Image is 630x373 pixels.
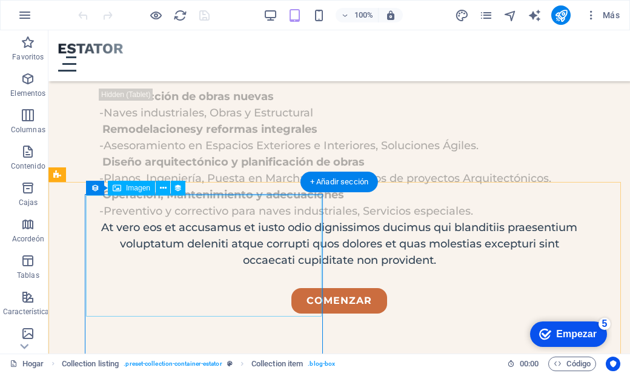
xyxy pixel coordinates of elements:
font: Elementos [10,89,45,98]
button: recargar [173,8,187,22]
font: 5 [78,3,84,13]
i: Navegador [503,8,517,22]
i: This element is a customizable preset [227,360,233,367]
font: Tablas [17,271,39,280]
i: Recargar página [173,8,187,22]
button: Código [548,357,596,371]
font: Imagen [126,184,150,192]
i: Escritor de IA [528,8,542,22]
font: Acordeón [12,235,44,243]
font: Contenido [11,162,45,170]
button: Más [580,5,625,25]
button: Haga clic aquí para salir del modo de vista previa y continuar editando [148,8,163,22]
a: Haga clic para cancelar la selección. Haga doble clic para abrir Páginas. [10,357,44,371]
span: . preset-collection-container-estator [124,357,222,371]
span: Click to select. Double-click to edit [62,357,119,371]
font: Código [566,359,591,368]
font: 100% [354,10,373,19]
font: Favoritos [12,53,44,61]
font: Hogar [22,359,44,368]
button: páginas [479,8,493,22]
font: 00:00 [520,359,539,368]
button: navegador [503,8,517,22]
button: publicar [551,5,571,25]
font: + Añadir sección [310,177,368,186]
button: generador de texto [527,8,542,22]
div: Empezar Quedan 5 elementos, 0 % completado [6,6,83,32]
i: Publicar [554,8,568,22]
font: Empezar [32,13,73,24]
font: Cajas [19,198,38,207]
i: Páginas (Ctrl+Alt+S) [479,8,493,22]
i: Al cambiar el tamaño, se ajusta automáticamente el nivel de zoom para adaptarse al dispositivo el... [385,10,396,21]
font: Más [603,10,620,20]
button: diseño [454,8,469,22]
nav: migaja de pan [62,357,336,371]
span: . blog-box [308,357,335,371]
font: Características [3,307,53,316]
font: Columnas [11,126,45,134]
span: Click to select. Double-click to edit [251,357,303,371]
button: 100% [336,8,379,22]
button: Centrados en el usuario [606,357,620,371]
i: Diseño (Ctrl+Alt+Y) [455,8,469,22]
